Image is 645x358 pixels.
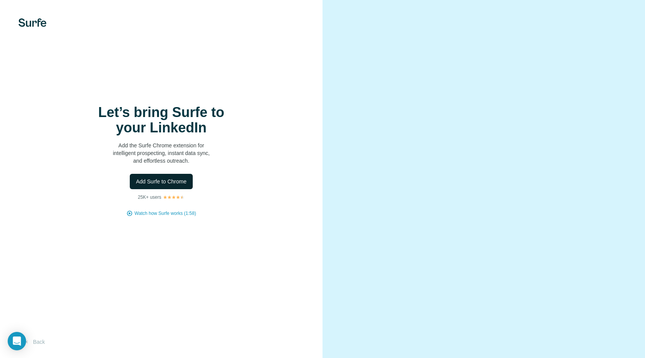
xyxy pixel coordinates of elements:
[84,105,238,135] h1: Let’s bring Surfe to your LinkedIn
[8,332,26,350] div: Open Intercom Messenger
[18,335,50,349] button: Back
[134,210,196,217] button: Watch how Surfe works (1:58)
[163,195,185,200] img: Rating Stars
[18,18,46,27] img: Surfe's logo
[136,178,187,185] span: Add Surfe to Chrome
[138,194,161,201] p: 25K+ users
[84,142,238,165] p: Add the Surfe Chrome extension for intelligent prospecting, instant data sync, and effortless out...
[130,174,193,189] button: Add Surfe to Chrome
